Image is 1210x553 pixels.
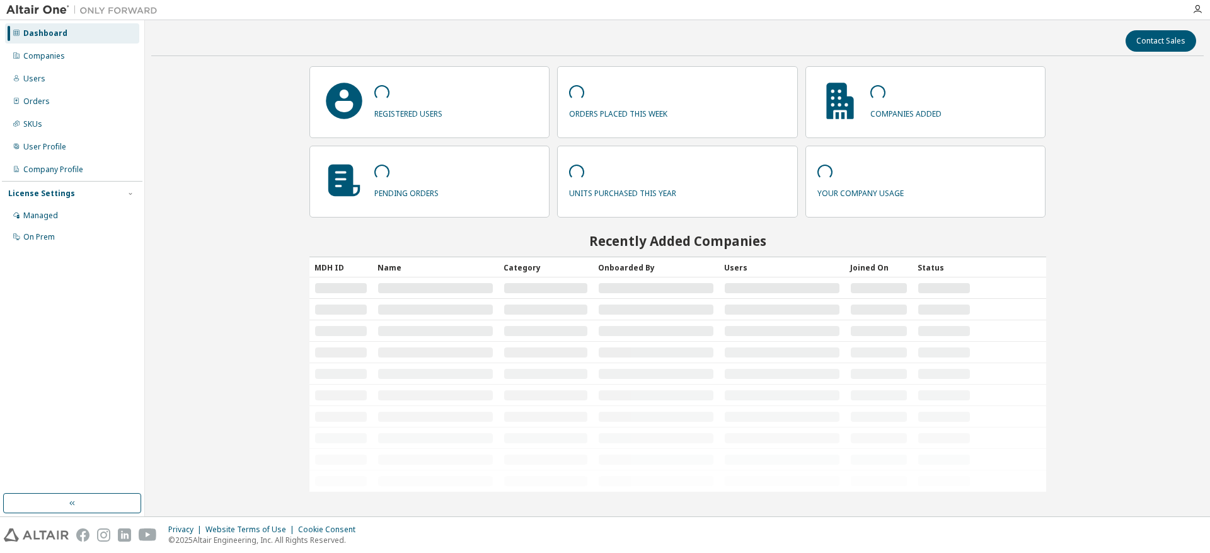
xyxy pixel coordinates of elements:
[118,528,131,542] img: linkedin.svg
[8,189,75,199] div: License Settings
[76,528,89,542] img: facebook.svg
[23,211,58,221] div: Managed
[23,28,67,38] div: Dashboard
[97,528,110,542] img: instagram.svg
[23,96,50,107] div: Orders
[850,257,907,277] div: Joined On
[377,257,493,277] div: Name
[298,525,363,535] div: Cookie Consent
[314,257,367,277] div: MDH ID
[23,119,42,129] div: SKUs
[23,165,83,175] div: Company Profile
[374,184,439,199] p: pending orders
[504,257,588,277] div: Category
[168,525,205,535] div: Privacy
[139,528,157,542] img: youtube.svg
[309,233,1046,249] h2: Recently Added Companies
[569,105,667,119] p: orders placed this week
[23,232,55,242] div: On Prem
[168,535,363,545] p: © 2025 Altair Engineering, Inc. All Rights Reserved.
[1126,30,1196,52] button: Contact Sales
[23,142,66,152] div: User Profile
[205,525,298,535] div: Website Terms of Use
[23,74,45,84] div: Users
[598,257,714,277] div: Onboarded By
[374,105,442,119] p: registered users
[870,105,942,119] p: companies added
[918,257,971,277] div: Status
[569,184,676,199] p: units purchased this year
[23,51,65,61] div: Companies
[4,528,69,542] img: altair_logo.svg
[817,184,904,199] p: your company usage
[6,4,164,16] img: Altair One
[724,257,840,277] div: Users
